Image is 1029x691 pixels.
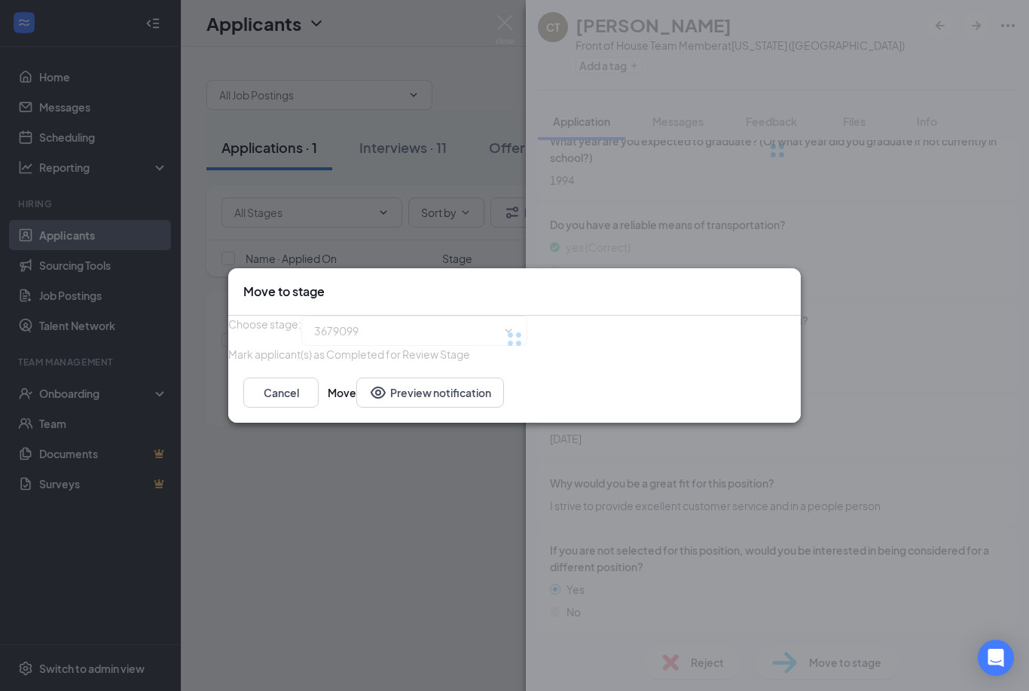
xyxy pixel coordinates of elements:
button: Move [328,378,356,408]
button: Cancel [243,378,319,408]
button: Preview notificationEye [356,378,504,408]
svg: Eye [369,384,387,402]
div: Open Intercom Messenger [978,640,1014,676]
h3: Move to stage [243,283,325,300]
